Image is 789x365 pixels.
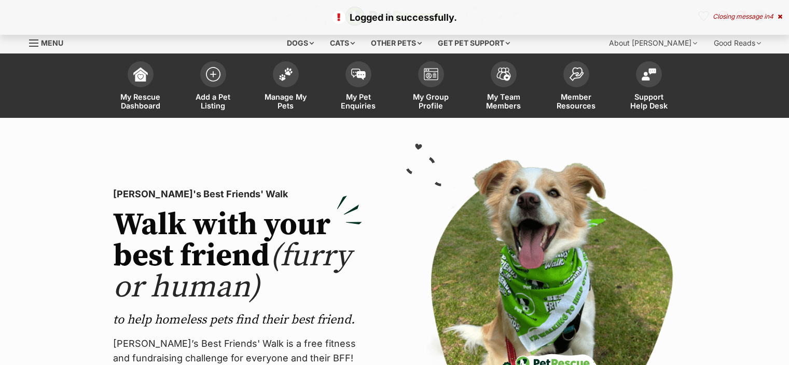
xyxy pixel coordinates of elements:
[250,56,322,118] a: Manage My Pets
[104,56,177,118] a: My Rescue Dashboard
[613,56,685,118] a: Support Help Desk
[190,92,237,110] span: Add a Pet Listing
[113,237,351,307] span: (furry or human)
[29,33,71,51] a: Menu
[335,92,382,110] span: My Pet Enquiries
[480,92,527,110] span: My Team Members
[206,67,220,82] img: add-pet-listing-icon-0afa8454b4691262ce3f59096e99ab1cd57d4a30225e0717b998d2c9b9846f56.svg
[117,92,164,110] span: My Rescue Dashboard
[279,67,293,81] img: manage-my-pets-icon-02211641906a0b7f246fdf0571729dbe1e7629f14944591b6c1af311fb30b64b.svg
[41,38,63,47] span: Menu
[431,33,517,53] div: Get pet support
[540,56,613,118] a: Member Resources
[424,68,438,80] img: group-profile-icon-3fa3cf56718a62981997c0bc7e787c4b2cf8bcc04b72c1350f741eb67cf2f40e.svg
[177,56,250,118] a: Add a Pet Listing
[364,33,429,53] div: Other pets
[467,56,540,118] a: My Team Members
[323,33,362,53] div: Cats
[280,33,321,53] div: Dogs
[626,92,672,110] span: Support Help Desk
[113,312,362,328] p: to help homeless pets find their best friend.
[113,187,362,201] p: [PERSON_NAME]'s Best Friends' Walk
[642,68,656,80] img: help-desk-icon-fdf02630f3aa405de69fd3d07c3f3aa587a6932b1a1747fa1d2bba05be0121f9.svg
[351,69,366,80] img: pet-enquiries-icon-7e3ad2cf08bfb03b45e93fb7055b45f3efa6380592205ae92323e6603595dc1f.svg
[496,67,511,81] img: team-members-icon-5396bd8760b3fe7c0b43da4ab00e1e3bb1a5d9ba89233759b79545d2d3fc5d0d.svg
[569,67,584,81] img: member-resources-icon-8e73f808a243e03378d46382f2149f9095a855e16c252ad45f914b54edf8863c.svg
[395,56,467,118] a: My Group Profile
[113,210,362,303] h2: Walk with your best friend
[408,92,454,110] span: My Group Profile
[262,92,309,110] span: Manage My Pets
[602,33,704,53] div: About [PERSON_NAME]
[707,33,768,53] div: Good Reads
[133,67,148,82] img: dashboard-icon-eb2f2d2d3e046f16d808141f083e7271f6b2e854fb5c12c21221c1fb7104beca.svg
[322,56,395,118] a: My Pet Enquiries
[553,92,600,110] span: Member Resources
